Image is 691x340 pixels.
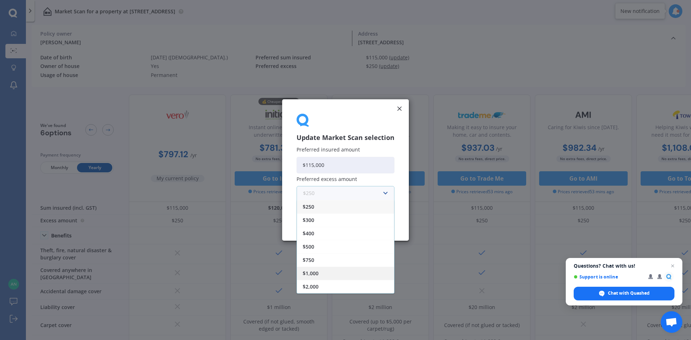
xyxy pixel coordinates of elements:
[574,274,643,280] span: Support is online
[303,244,314,249] span: $500
[303,218,314,223] span: $300
[574,263,674,269] span: Questions? Chat with us!
[303,271,319,276] span: $1,000
[608,290,650,296] span: Chat with Quashed
[574,287,674,300] span: Chat with Quashed
[297,157,394,173] input: Enter amount
[297,133,394,142] h3: Update Market Scan selection
[297,146,360,153] span: Preferred insured amount
[661,311,682,333] a: Open chat
[303,284,319,289] span: $2,000
[303,231,314,236] span: $400
[303,204,314,209] span: $250
[303,258,314,263] span: $750
[297,176,357,182] span: Preferred excess amount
